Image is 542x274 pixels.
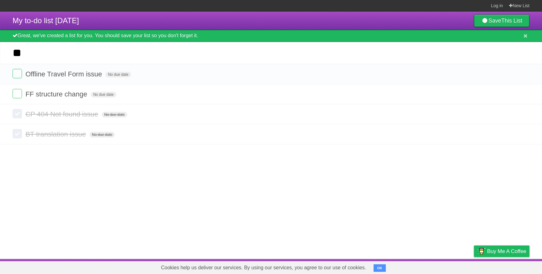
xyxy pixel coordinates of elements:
[13,109,22,118] label: Done
[155,261,372,274] span: Cookies help us deliver our services. By using our services, you agree to our use of cookies.
[13,16,79,25] span: My to-do list [DATE]
[411,261,437,272] a: Developers
[13,89,22,98] label: Done
[501,18,522,24] b: This List
[25,130,88,138] span: BT translation issue
[444,261,458,272] a: Terms
[490,261,529,272] a: Suggest a feature
[13,69,22,78] label: Done
[25,90,89,98] span: FF structure change
[374,264,386,272] button: OK
[89,132,115,137] span: No due date
[91,92,116,97] span: No due date
[477,246,486,256] img: Buy me a coffee
[105,72,131,77] span: No due date
[474,246,529,257] a: Buy me a coffee
[25,110,100,118] span: CP 404 Not found issue
[466,261,482,272] a: Privacy
[102,112,127,117] span: No due date
[487,246,526,257] span: Buy me a coffee
[391,261,404,272] a: About
[13,129,22,138] label: Done
[25,70,104,78] span: Offline Travel Form issue
[474,14,529,27] a: SaveThis List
